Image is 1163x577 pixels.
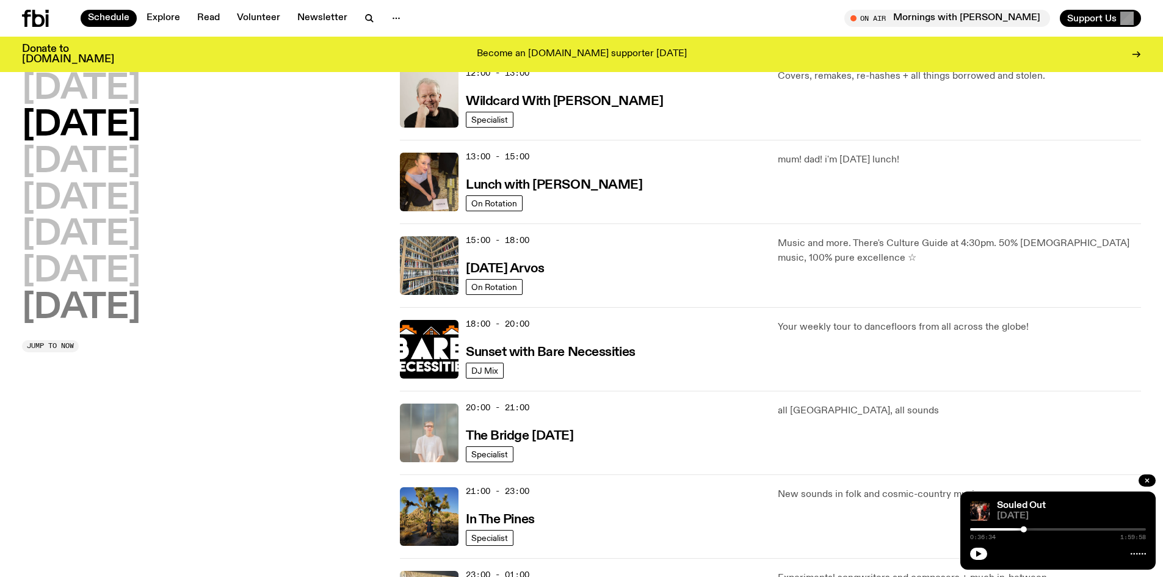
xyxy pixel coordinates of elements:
[466,318,529,330] span: 18:00 - 20:00
[466,513,535,526] h3: In The Pines
[471,533,508,542] span: Specialist
[27,343,74,349] span: Jump to now
[997,512,1146,521] span: [DATE]
[466,402,529,413] span: 20:00 - 21:00
[844,10,1050,27] button: On AirMornings with [PERSON_NAME]
[230,10,288,27] a: Volunteer
[400,487,458,546] img: Johanna stands in the middle distance amongst a desert scene with large cacti and trees. She is w...
[1067,13,1117,24] span: Support Us
[471,366,498,375] span: DJ Mix
[466,511,535,526] a: In The Pines
[400,153,458,211] img: SLC lunch cover
[22,291,140,325] button: [DATE]
[466,151,529,162] span: 13:00 - 15:00
[778,69,1141,84] p: Covers, remakes, re-hashes + all things borrowed and stolen.
[466,427,574,443] a: The Bridge [DATE]
[466,263,545,275] h3: [DATE] Arvos
[139,10,187,27] a: Explore
[22,109,140,143] button: [DATE]
[466,279,523,295] a: On Rotation
[466,260,545,275] a: [DATE] Arvos
[466,176,642,192] a: Lunch with [PERSON_NAME]
[466,93,663,108] a: Wildcard With [PERSON_NAME]
[22,72,140,106] button: [DATE]
[477,49,687,60] p: Become an [DOMAIN_NAME] supporter [DATE]
[466,363,504,379] a: DJ Mix
[997,501,1046,510] a: Souled Out
[81,10,137,27] a: Schedule
[466,112,513,128] a: Specialist
[22,255,140,289] button: [DATE]
[970,534,996,540] span: 0:36:34
[400,69,458,128] img: Stuart is smiling charmingly, wearing a black t-shirt against a stark white background.
[1120,534,1146,540] span: 1:59:58
[471,198,517,208] span: On Rotation
[471,282,517,291] span: On Rotation
[471,115,508,124] span: Specialist
[466,530,513,546] a: Specialist
[466,95,663,108] h3: Wildcard With [PERSON_NAME]
[466,344,636,359] a: Sunset with Bare Necessities
[471,449,508,459] span: Specialist
[466,67,529,79] span: 12:00 - 13:00
[22,145,140,180] button: [DATE]
[466,346,636,359] h3: Sunset with Bare Necessities
[22,44,114,65] h3: Donate to [DOMAIN_NAME]
[778,404,1141,418] p: all [GEOGRAPHIC_DATA], all sounds
[400,404,458,462] img: Mara stands in front of a frosted glass wall wearing a cream coloured t-shirt and black glasses. ...
[466,446,513,462] a: Specialist
[778,320,1141,335] p: Your weekly tour to dancefloors from all across the globe!
[22,182,140,216] button: [DATE]
[290,10,355,27] a: Newsletter
[466,179,642,192] h3: Lunch with [PERSON_NAME]
[778,153,1141,167] p: mum! dad! i'm [DATE] lunch!
[190,10,227,27] a: Read
[466,485,529,497] span: 21:00 - 23:00
[22,218,140,252] button: [DATE]
[466,195,523,211] a: On Rotation
[1060,10,1141,27] button: Support Us
[22,340,79,352] button: Jump to now
[778,487,1141,502] p: New sounds in folk and cosmic-country music
[778,236,1141,266] p: Music and more. There's Culture Guide at 4:30pm. 50% [DEMOGRAPHIC_DATA] music, 100% pure excellen...
[466,430,574,443] h3: The Bridge [DATE]
[400,320,458,379] img: Bare Necessities
[400,236,458,295] img: A corner shot of the fbi music library
[466,234,529,246] span: 15:00 - 18:00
